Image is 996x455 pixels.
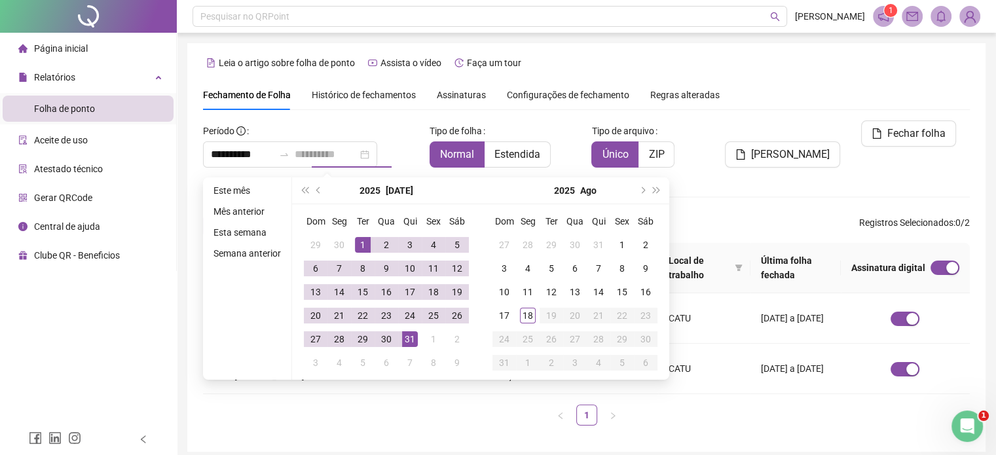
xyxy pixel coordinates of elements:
span: Assista o vídeo [380,58,441,68]
div: 20 [308,308,323,323]
div: 9 [638,261,654,276]
td: 2025-08-06 [375,351,398,374]
div: 19 [544,308,559,323]
div: 13 [567,284,583,300]
td: 2025-07-17 [398,280,422,304]
div: 3 [308,355,323,371]
button: super-prev-year [297,177,312,204]
td: 2025-07-12 [445,257,469,280]
td: 2025-08-02 [634,233,657,257]
td: 2025-07-21 [327,304,351,327]
span: : 0 / 2 [859,215,970,236]
div: 11 [426,261,441,276]
td: 2025-08-28 [587,327,610,351]
button: prev-year [312,177,326,204]
td: 2025-09-05 [610,351,634,374]
span: Aceite de uso [34,135,88,145]
td: 2025-07-11 [422,257,445,280]
div: 2 [378,237,394,253]
span: Atestado técnico [34,164,103,174]
button: month panel [386,177,413,204]
div: 7 [402,355,418,371]
td: 2025-08-03 [492,257,516,280]
div: 15 [614,284,630,300]
td: 2025-08-08 [610,257,634,280]
td: 2025-08-30 [634,327,657,351]
div: 22 [355,308,371,323]
td: 2025-07-07 [327,257,351,280]
div: 29 [308,237,323,253]
img: 82284 [960,7,980,26]
div: 28 [520,237,536,253]
button: right [602,405,623,426]
div: 9 [449,355,465,371]
td: 2025-07-31 [398,327,422,351]
span: history [454,58,464,67]
td: CATU [658,293,750,344]
th: Sáb [445,209,469,233]
div: 6 [378,355,394,371]
div: 14 [331,284,347,300]
span: audit [18,136,28,145]
div: 5 [614,355,630,371]
td: [DATE] a [DATE] [750,344,841,394]
td: 2025-08-03 [304,351,327,374]
td: 2025-07-22 [351,304,375,327]
th: Ter [351,209,375,233]
td: 2025-07-02 [375,233,398,257]
td: 2025-09-02 [540,351,563,374]
div: 16 [378,284,394,300]
div: 28 [591,331,606,347]
td: 2025-08-19 [540,304,563,327]
td: 2025-08-21 [587,304,610,327]
div: 23 [638,308,654,323]
button: year panel [554,177,575,204]
span: filter [735,264,743,272]
td: 2025-08-29 [610,327,634,351]
td: 2025-08-20 [563,304,587,327]
span: Histórico de fechamentos [312,90,416,100]
td: 2025-07-27 [492,233,516,257]
span: Relatórios [34,72,75,82]
div: 12 [544,284,559,300]
span: 1 [978,410,989,421]
div: 21 [591,308,606,323]
div: 26 [544,331,559,347]
div: 5 [544,261,559,276]
td: 2025-07-18 [422,280,445,304]
td: [DATE] a [DATE] [750,293,841,344]
td: 2025-08-01 [422,327,445,351]
td: 2025-07-01 [351,233,375,257]
span: 1 [889,6,893,15]
span: Gerar QRCode [34,192,92,203]
span: right [609,412,617,420]
span: Normal [440,148,474,160]
td: 2025-08-16 [634,280,657,304]
td: 2025-07-30 [563,233,587,257]
div: 8 [614,261,630,276]
td: 2025-08-13 [563,280,587,304]
td: 2025-07-30 [375,327,398,351]
span: info-circle [236,126,246,136]
td: 2025-08-11 [516,280,540,304]
th: Qui [587,209,610,233]
span: Tipo de arquivo [591,124,654,138]
span: instagram [68,431,81,445]
span: file [735,149,746,160]
span: solution [18,164,28,173]
span: qrcode [18,193,28,202]
span: info-circle [18,222,28,231]
td: 2025-07-31 [587,233,610,257]
td: 2025-08-09 [634,257,657,280]
div: 3 [567,355,583,371]
div: 4 [520,261,536,276]
li: Próxima página [602,405,623,426]
div: 17 [496,308,512,323]
div: 24 [496,331,512,347]
td: CATU [658,344,750,394]
div: 20 [567,308,583,323]
span: Regras alteradas [650,90,720,100]
div: 12 [449,261,465,276]
span: [PERSON_NAME] [751,147,830,162]
div: 4 [331,355,347,371]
